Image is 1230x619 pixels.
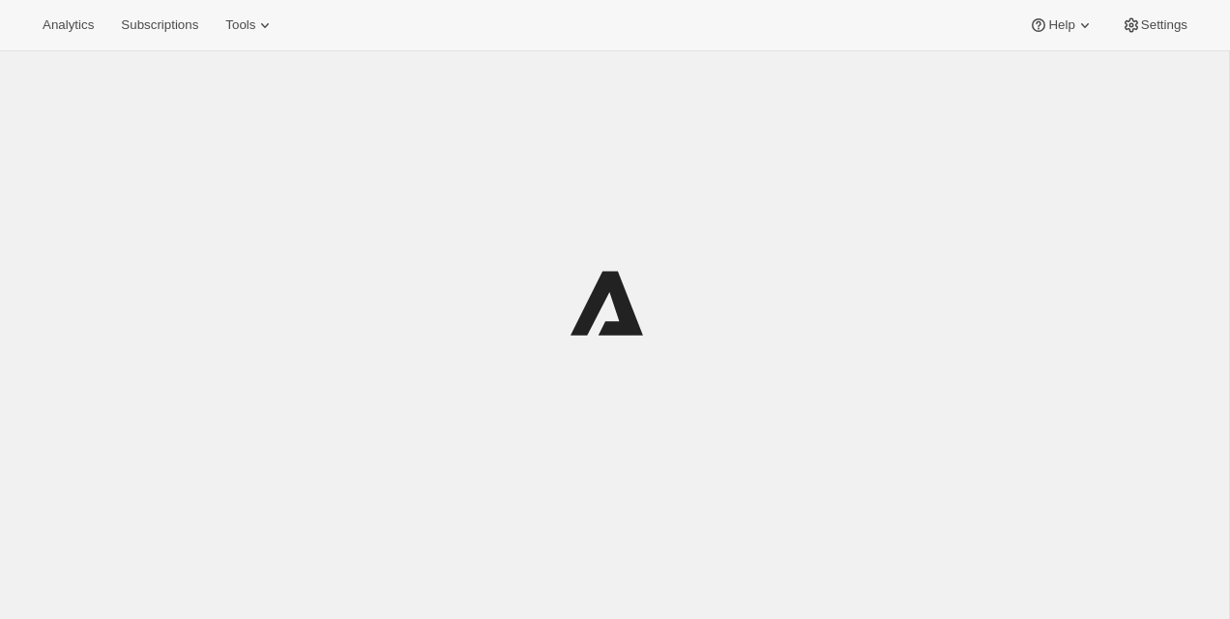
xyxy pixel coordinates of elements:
[1110,12,1199,39] button: Settings
[43,17,94,33] span: Analytics
[225,17,255,33] span: Tools
[31,12,105,39] button: Analytics
[109,12,210,39] button: Subscriptions
[121,17,198,33] span: Subscriptions
[1017,12,1105,39] button: Help
[214,12,286,39] button: Tools
[1141,17,1187,33] span: Settings
[1048,17,1074,33] span: Help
